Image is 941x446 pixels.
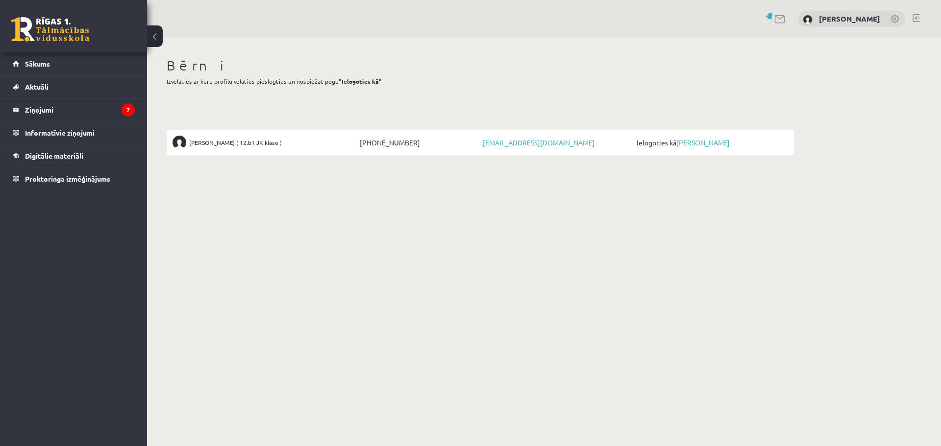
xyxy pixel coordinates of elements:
img: Samanta Dembovska [173,136,186,149]
span: Aktuāli [25,82,49,91]
legend: Ziņojumi [25,98,135,121]
span: Digitālie materiāli [25,151,83,160]
span: Ielogoties kā [634,136,788,149]
i: 7 [122,103,135,117]
a: [PERSON_NAME] [676,138,730,147]
span: Proktoringa izmēģinājums [25,174,110,183]
a: [PERSON_NAME] [819,14,880,23]
span: [PHONE_NUMBER] [357,136,480,149]
a: Proktoringa izmēģinājums [13,167,135,190]
span: Sākums [25,59,50,68]
a: Aktuāli [13,75,135,98]
a: [EMAIL_ADDRESS][DOMAIN_NAME] [483,138,594,147]
a: Informatīvie ziņojumi [13,121,135,144]
img: Ilze Dembovska [803,15,813,24]
a: Digitālie materiāli [13,144,135,167]
a: Sākums [13,52,135,75]
legend: Informatīvie ziņojumi [25,121,135,144]
span: [PERSON_NAME] ( 12.b1 JK klase ) [189,136,282,149]
a: Ziņojumi7 [13,98,135,121]
a: Rīgas 1. Tālmācības vidusskola [11,17,89,42]
h1: Bērni [167,57,794,74]
p: Izvēlaties ar kuru profilu vēlaties pieslēgties un nospiežat pogu [167,77,794,86]
b: "Ielogoties kā" [339,77,382,85]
